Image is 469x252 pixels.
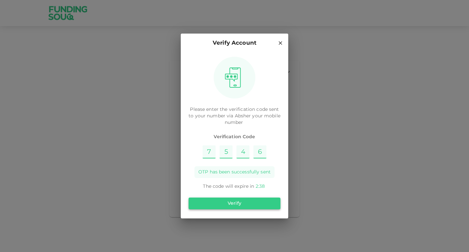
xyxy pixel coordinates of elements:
span: your mobile number [225,114,280,125]
img: otpImage [222,67,243,88]
span: Verification Code [189,134,280,140]
p: Verify Account [213,39,256,48]
button: Verify [189,198,280,209]
span: The code will expire in [203,184,254,189]
input: Please enter OTP character 1 [203,145,216,158]
p: Please enter the verification code sent to your number via Absher [189,106,280,126]
input: Please enter OTP character 3 [236,145,249,158]
input: Please enter OTP character 2 [220,145,233,158]
span: 2 : 38 [256,184,265,189]
span: OTP has been successfully sent [198,169,271,175]
input: Please enter OTP character 4 [253,145,266,158]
